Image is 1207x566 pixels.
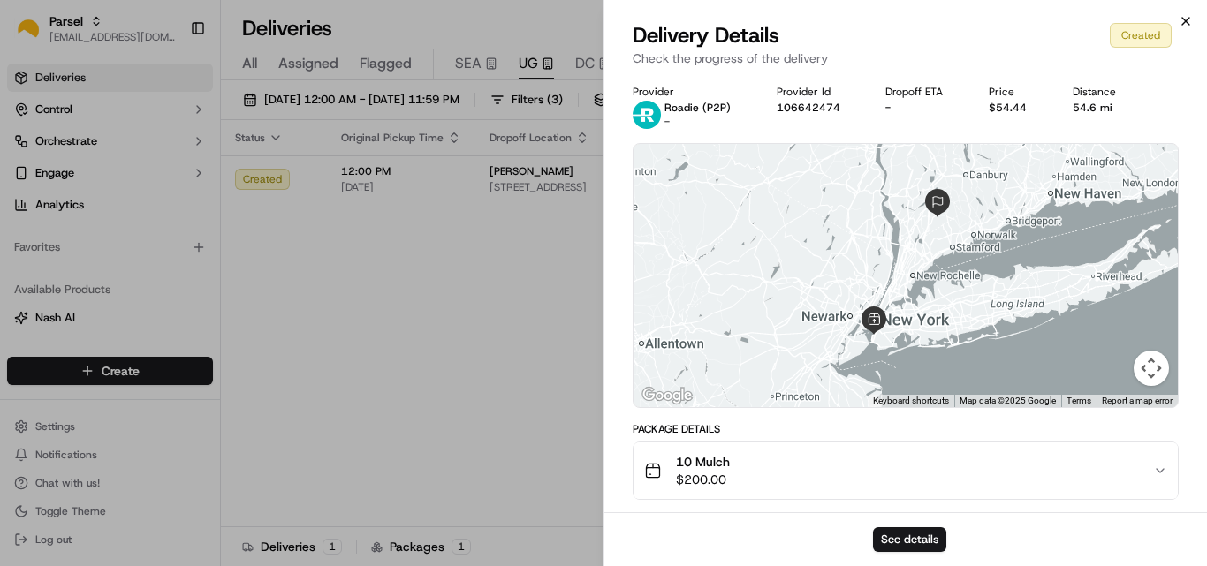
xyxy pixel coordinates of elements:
[633,422,1179,436] div: Package Details
[885,85,960,99] div: Dropoff ETA
[664,115,670,129] span: -
[300,174,322,195] button: Start new chat
[1067,396,1091,405] a: Terms (opens in new tab)
[676,471,730,488] span: $200.00
[777,101,840,115] button: 106642474
[633,49,1179,67] p: Check the progress of the delivery
[633,101,661,129] img: roadie-logo-v2.jpg
[176,299,214,313] span: Pylon
[167,256,284,274] span: API Documentation
[1073,101,1134,115] div: 54.6 mi
[149,258,163,272] div: 💻
[638,384,696,407] img: Google
[633,21,779,49] span: Delivery Details
[1134,351,1169,386] button: Map camera controls
[60,169,290,186] div: Start new chat
[633,85,748,99] div: Provider
[633,510,1179,524] div: Location Details
[873,395,949,407] button: Keyboard shortcuts
[60,186,224,200] div: We're available if you need us!
[18,169,49,200] img: 1736555255976-a54dd68f-1ca7-489b-9aae-adbdc363a1c4
[664,101,731,115] p: Roadie (P2P)
[142,249,291,281] a: 💻API Documentation
[873,527,946,552] button: See details
[1073,85,1134,99] div: Distance
[638,384,696,407] a: Open this area in Google Maps (opens a new window)
[11,249,142,281] a: 📗Knowledge Base
[989,85,1044,99] div: Price
[46,114,318,132] input: Got a question? Start typing here...
[18,258,32,272] div: 📗
[777,85,858,99] div: Provider Id
[35,256,135,274] span: Knowledge Base
[989,101,1044,115] div: $54.44
[18,18,53,53] img: Nash
[885,101,960,115] div: -
[634,442,1178,499] button: 10 Mulch$200.00
[676,453,730,471] span: 10 Mulch
[125,298,214,313] a: Powered byPylon
[960,396,1056,405] span: Map data ©2025 Google
[18,71,322,99] p: Welcome 👋
[1102,396,1173,405] a: Report a map error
